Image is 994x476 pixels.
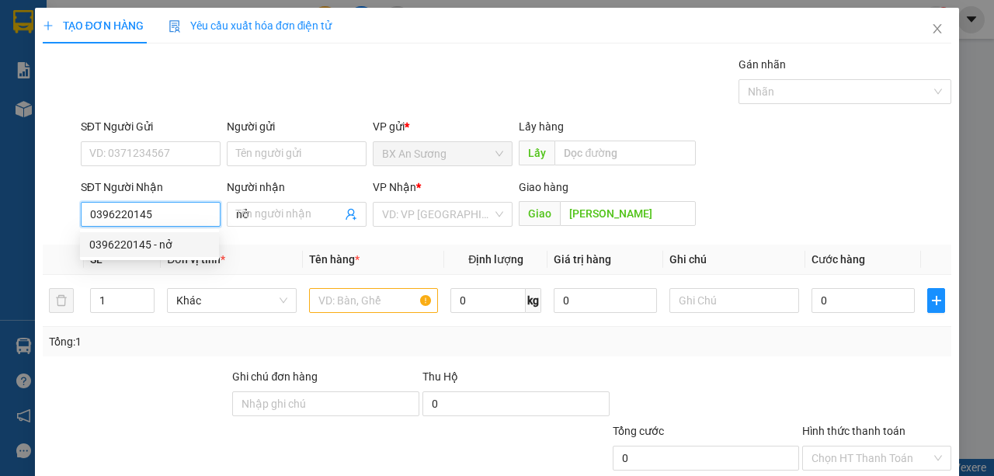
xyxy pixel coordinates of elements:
div: SĐT Người Gửi [81,118,221,135]
button: plus [927,288,945,313]
span: TẠO ĐƠN HÀNG [43,19,144,32]
button: Close [916,8,959,51]
span: Cước hàng [812,253,865,266]
span: Giao [519,201,560,226]
input: VD: Bàn, Ghế [309,288,439,313]
span: Khác [176,289,287,312]
div: Người nhận [227,179,367,196]
span: Tên hàng [309,253,360,266]
span: Giao hàng [519,181,568,193]
span: plus [43,20,54,31]
span: BX An Sương [382,142,503,165]
input: Ghi Chú [669,288,799,313]
div: Người gửi [227,118,367,135]
div: Tổng: 1 [49,333,385,350]
span: Thu Hộ [422,370,458,383]
label: Hình thức thanh toán [802,425,905,437]
th: Ghi chú [663,245,805,275]
span: user-add [345,208,357,221]
input: 0 [554,288,657,313]
div: SĐT Người Nhận [81,179,221,196]
span: kg [526,288,541,313]
span: Lấy hàng [519,120,564,133]
input: Dọc đường [560,201,695,226]
input: Ghi chú đơn hàng [232,391,419,416]
div: 0396220145 - nở [80,232,219,257]
span: Giá trị hàng [554,253,611,266]
span: Lấy [519,141,554,165]
img: icon [169,20,181,33]
span: close [931,23,944,35]
span: Định lượng [468,253,523,266]
span: plus [928,294,944,307]
div: VP gửi [373,118,513,135]
div: 0396220145 - nở [89,236,210,253]
span: VP Nhận [373,181,416,193]
span: Yêu cầu xuất hóa đơn điện tử [169,19,332,32]
input: Dọc đường [554,141,695,165]
span: Tổng cước [613,425,664,437]
label: Gán nhãn [739,58,786,71]
button: delete [49,288,74,313]
label: Ghi chú đơn hàng [232,370,318,383]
